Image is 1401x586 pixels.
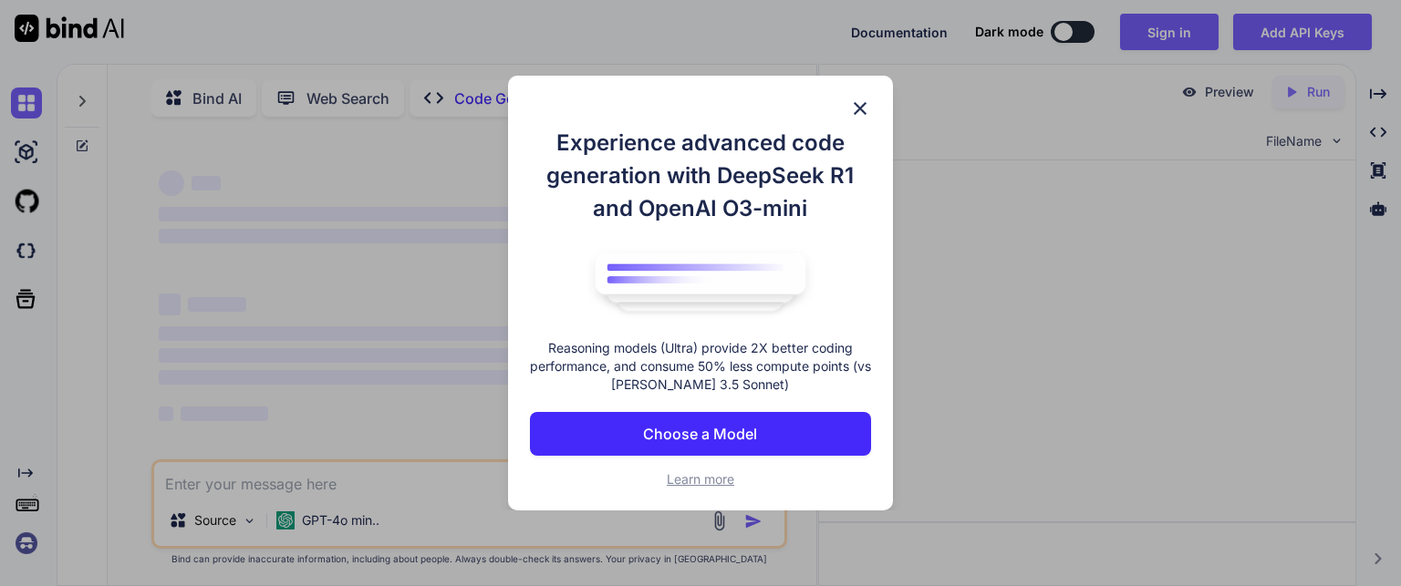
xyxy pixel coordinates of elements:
[643,423,757,445] p: Choose a Model
[849,98,871,119] img: close
[530,127,871,225] h1: Experience advanced code generation with DeepSeek R1 and OpenAI O3-mini
[582,243,819,322] img: bind logo
[530,412,871,456] button: Choose a Model
[667,471,734,487] span: Learn more
[530,339,871,394] p: Reasoning models (Ultra) provide 2X better coding performance, and consume 50% less compute point...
